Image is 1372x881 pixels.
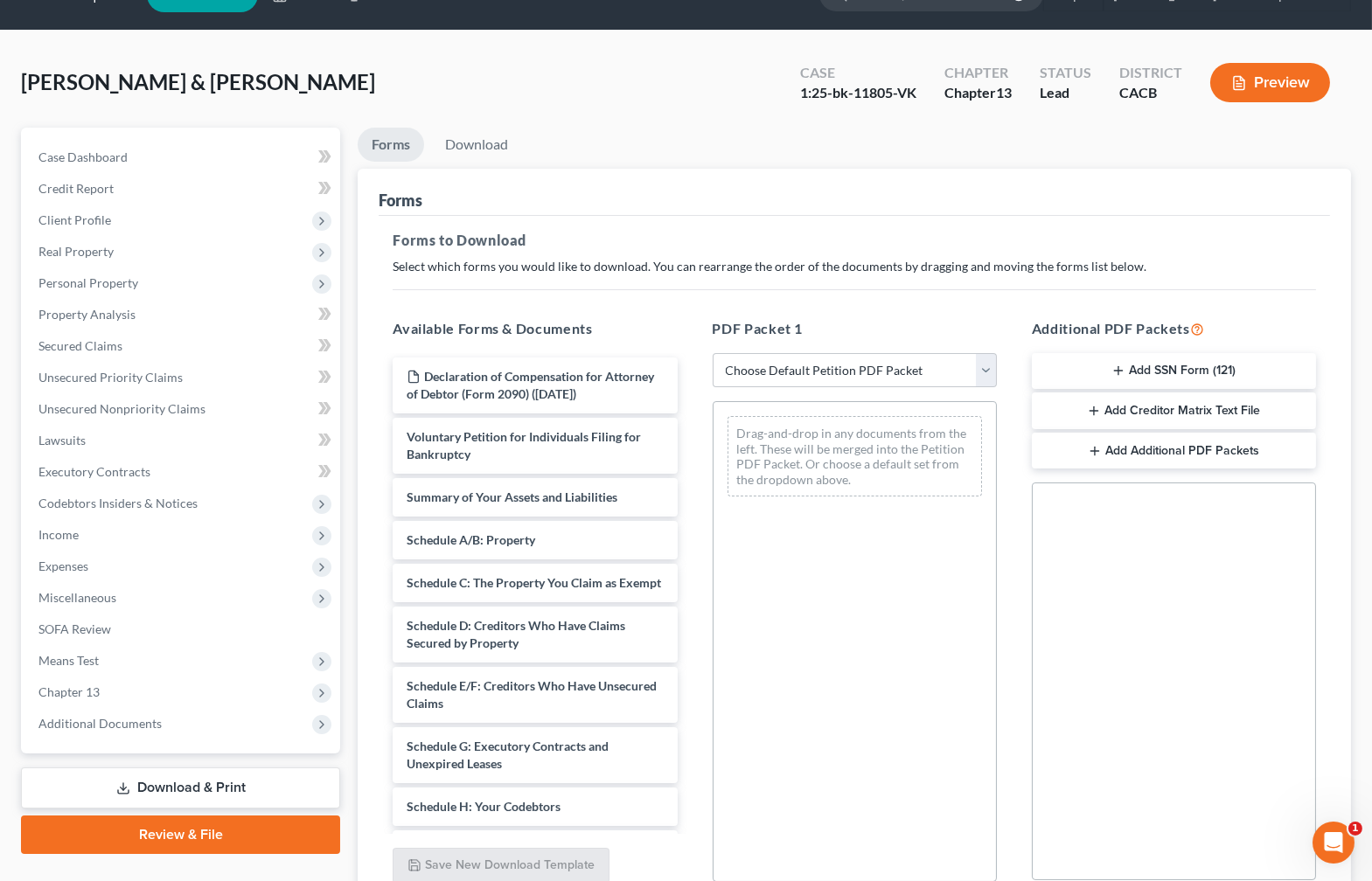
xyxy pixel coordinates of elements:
[38,464,150,479] span: Executory Contracts
[1032,392,1316,429] button: Add Creditor Matrix Text File
[21,767,340,808] a: Download & Print
[38,684,100,699] span: Chapter 13
[21,69,375,94] span: [PERSON_NAME] & [PERSON_NAME]
[38,307,136,322] span: Property Analysis
[24,362,340,393] a: Unsecured Priority Claims
[393,258,1316,275] p: Select which forms you would like to download. You can rearrange the order of the documents by dr...
[407,369,654,401] span: Declaration of Compensation for Attorney of Debtor (Form 2090) ([DATE])
[407,532,535,547] span: Schedule A/B: Property
[944,83,1012,103] div: Chapter
[24,456,340,488] a: Executory Contracts
[407,575,661,590] span: Schedule C: The Property You Claim as Exempt
[38,338,122,353] span: Secured Claims
[407,799,561,814] span: Schedule H: Your Codebtors
[1313,822,1355,864] iframe: Intercom live chat
[1119,63,1182,83] div: District
[38,401,205,416] span: Unsecured Nonpriority Claims
[431,128,522,162] a: Download
[1032,433,1316,469] button: Add Additional PDF Packets
[1348,822,1362,836] span: 1
[38,370,183,385] span: Unsecured Priority Claims
[800,83,916,103] div: 1:25-bk-11805-VK
[379,190,422,211] div: Forms
[38,558,88,573] span: Expenses
[38,716,162,731] span: Additional Documents
[996,84,1012,101] span: 13
[38,149,128,164] span: Case Dashboard
[21,815,340,854] a: Review & File
[393,230,1316,251] h5: Forms to Download
[38,275,138,290] span: Personal Property
[38,590,116,605] span: Miscellaneous
[358,128,424,162] a: Forms
[38,433,86,447] span: Lawsuits
[800,63,916,83] div: Case
[24,173,340,205] a: Credit Report
[944,63,1012,83] div: Chapter
[24,425,340,456] a: Lawsuits
[407,429,641,461] span: Voluntary Petition for Individuals Filing for Bankruptcy
[713,318,997,339] h5: PDF Packet 1
[1032,318,1316,339] h5: Additional PDF Packets
[407,739,609,771] span: Schedule G: Executory Contracts and Unexpired Leases
[24,393,340,425] a: Unsecured Nonpriority Claims
[407,678,657,711] span: Schedule E/F: Creditors Who Have Unsecured Claims
[38,244,114,259] span: Real Property
[393,318,677,339] h5: Available Forms & Documents
[1040,83,1091,103] div: Lead
[24,614,340,645] a: SOFA Review
[38,653,99,668] span: Means Test
[1040,63,1091,83] div: Status
[407,618,625,650] span: Schedule D: Creditors Who Have Claims Secured by Property
[38,496,198,510] span: Codebtors Insiders & Notices
[38,212,111,227] span: Client Profile
[1210,63,1330,102] button: Preview
[1032,353,1316,390] button: Add SSN Form (121)
[24,142,340,173] a: Case Dashboard
[24,299,340,330] a: Property Analysis
[1119,83,1182,103] div: CACB
[24,330,340,362] a: Secured Claims
[407,489,617,504] span: Summary of Your Assets and Liabilities
[38,181,114,196] span: Credit Report
[728,416,982,496] div: Drag-and-drop in any documents from the left. These will be merged into the Petition PDF Packet. ...
[38,621,111,636] span: SOFA Review
[38,527,79,542] span: Income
